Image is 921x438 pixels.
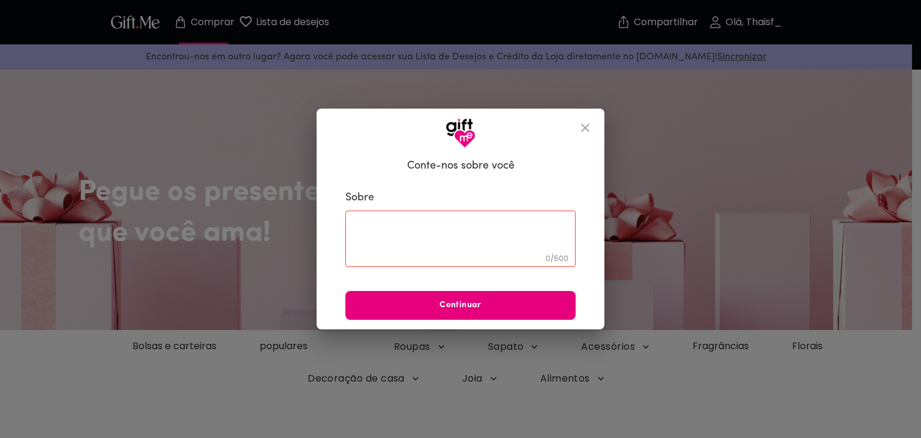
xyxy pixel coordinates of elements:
[345,193,374,203] font: Sobre
[407,161,514,172] font: Conte-nos sobre você
[446,118,475,148] img: Logotipo GiftMe
[345,291,576,320] button: Continuar
[571,113,600,142] button: fechar
[440,301,481,310] font: Continuar
[554,253,568,263] font: 500
[546,253,550,263] font: 0
[550,253,554,263] font: /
